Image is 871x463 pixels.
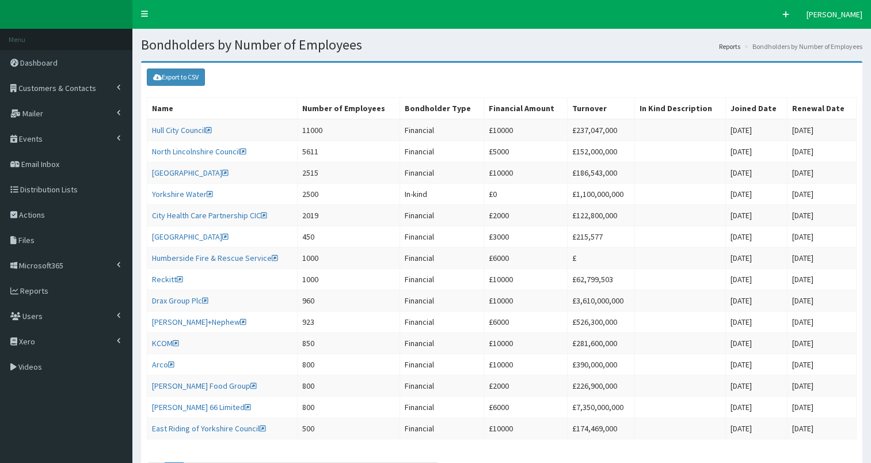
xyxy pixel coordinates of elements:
[726,248,788,269] td: [DATE]
[484,205,567,226] td: £2000
[152,125,212,135] a: Hull City Council
[297,290,400,312] td: 960
[567,248,634,269] td: £
[484,290,567,312] td: £10000
[567,397,634,418] td: £7,350,000,000
[567,333,634,354] td: £281,600,000
[18,83,96,93] span: Customers & Contacts
[567,184,634,205] td: £1,100,000,000
[152,168,229,178] a: [GEOGRAPHIC_DATA]
[152,317,246,327] a: [PERSON_NAME]+Nephew
[484,397,567,418] td: £6000
[726,98,788,120] th: Joined Date
[788,141,857,162] td: [DATE]
[726,184,788,205] td: [DATE]
[484,269,567,290] td: £10000
[297,141,400,162] td: 5611
[400,141,484,162] td: Financial
[19,210,45,220] span: Actions
[152,253,278,263] a: Humberside Fire & Rescue Service
[297,162,400,184] td: 2515
[297,98,400,120] th: Number of Employees
[484,248,567,269] td: £6000
[297,226,400,248] td: 450
[152,231,229,242] a: [GEOGRAPHIC_DATA]
[567,226,634,248] td: £215,577
[726,375,788,397] td: [DATE]
[297,184,400,205] td: 2500
[152,295,208,306] a: Drax Group Plc
[20,184,78,195] span: Distribution Lists
[19,260,63,271] span: Microsoft365
[152,189,213,199] a: Yorkshire Water
[567,205,634,226] td: £122,800,000
[484,375,567,397] td: £2000
[152,146,246,157] a: North Lincolnshire Council
[18,362,42,372] span: Videos
[400,397,484,418] td: Financial
[484,354,567,375] td: £10000
[400,205,484,226] td: Financial
[567,375,634,397] td: £226,900,000
[726,119,788,141] td: [DATE]
[567,162,634,184] td: £186,543,000
[726,269,788,290] td: [DATE]
[297,248,400,269] td: 1000
[484,141,567,162] td: £5000
[297,269,400,290] td: 1000
[152,381,257,391] a: [PERSON_NAME] Food Group
[635,98,726,120] th: In Kind Description
[400,226,484,248] td: Financial
[567,312,634,333] td: £526,300,000
[297,119,400,141] td: 11000
[484,418,567,439] td: £10000
[567,119,634,141] td: £237,047,000
[726,333,788,354] td: [DATE]
[400,98,484,120] th: Bondholder Type
[147,69,205,86] a: Export to CSV
[719,41,740,51] a: Reports
[726,205,788,226] td: [DATE]
[484,333,567,354] td: £10000
[788,98,857,120] th: Renewal Date
[484,226,567,248] td: £3000
[22,311,43,321] span: Users
[152,338,179,348] a: KCOM
[726,290,788,312] td: [DATE]
[788,269,857,290] td: [DATE]
[21,159,59,169] span: Email Inbox
[20,58,58,68] span: Dashboard
[788,248,857,269] td: [DATE]
[484,312,567,333] td: £6000
[726,312,788,333] td: [DATE]
[484,184,567,205] td: £0
[788,354,857,375] td: [DATE]
[400,248,484,269] td: Financial
[19,134,43,144] span: Events
[20,286,48,296] span: Reports
[400,354,484,375] td: Financial
[726,141,788,162] td: [DATE]
[788,397,857,418] td: [DATE]
[297,354,400,375] td: 800
[297,205,400,226] td: 2019
[788,290,857,312] td: [DATE]
[567,141,634,162] td: £152,000,000
[726,162,788,184] td: [DATE]
[400,375,484,397] td: Financial
[741,41,862,51] li: Bondholders by Number of Employees
[18,235,35,245] span: Files
[141,37,862,52] h1: Bondholders by Number of Employees
[788,184,857,205] td: [DATE]
[400,333,484,354] td: Financial
[400,269,484,290] td: Financial
[19,336,35,347] span: Xero
[152,210,267,221] a: City Health Care Partnership CIC
[726,226,788,248] td: [DATE]
[400,162,484,184] td: Financial
[400,184,484,205] td: In-kind
[152,274,183,284] a: Reckitt
[297,397,400,418] td: 800
[788,119,857,141] td: [DATE]
[400,312,484,333] td: Financial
